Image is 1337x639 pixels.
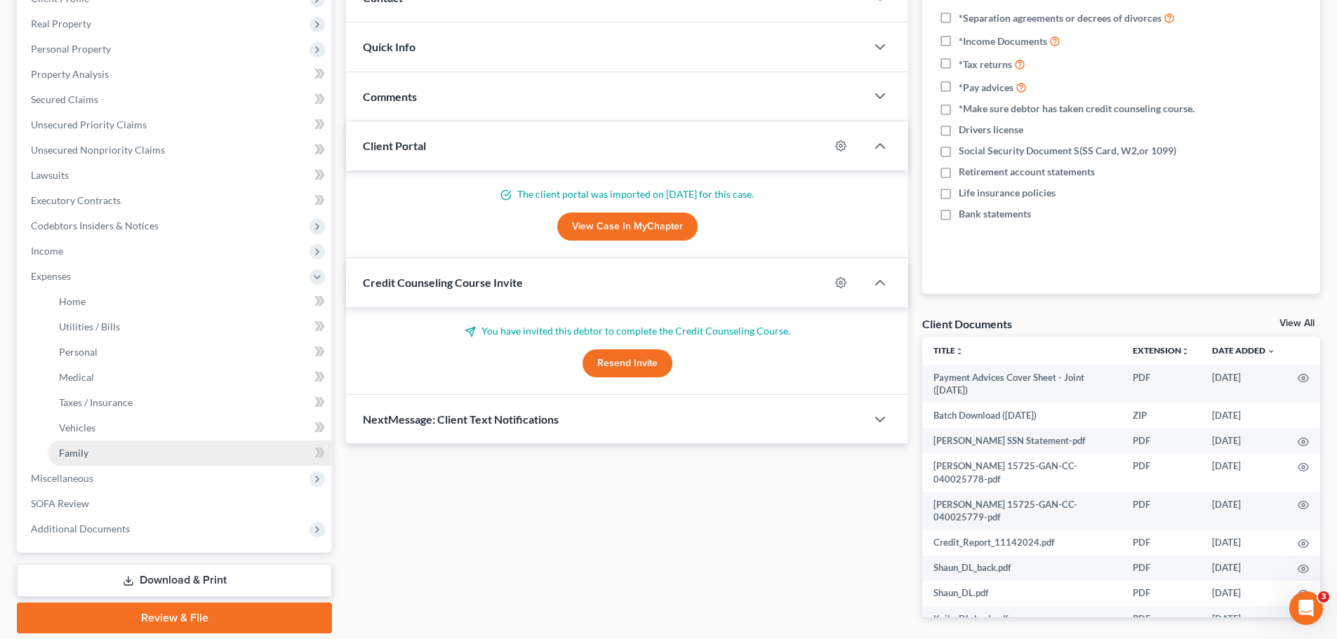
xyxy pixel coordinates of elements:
[20,137,332,163] a: Unsecured Nonpriority Claims
[1181,347,1190,356] i: unfold_more
[20,163,332,188] a: Lawsuits
[59,371,94,383] span: Medical
[922,428,1122,453] td: [PERSON_NAME] SSN Statement-pdf
[1122,454,1201,492] td: PDF
[363,139,426,152] span: Client Portal
[583,349,672,377] button: Resend Invite
[1279,318,1315,328] a: View All
[48,415,332,440] a: Vehicles
[1201,403,1286,428] td: [DATE]
[363,276,523,289] span: Credit Counseling Course Invite
[59,321,120,332] span: Utilities / Bills
[20,62,332,87] a: Property Analysis
[959,34,1047,48] span: *Income Documents
[59,396,133,408] span: Taxes / Insurance
[48,314,332,339] a: Utilities / Bills
[31,43,111,55] span: Personal Property
[363,40,415,53] span: Quick Info
[1212,345,1275,356] a: Date Added expand_more
[922,403,1122,428] td: Batch Download ([DATE])
[959,102,1195,116] span: *Make sure debtor has taken credit counseling course.
[959,186,1056,200] span: Life insurance policies
[31,93,98,105] span: Secured Claims
[1122,606,1201,631] td: PDF
[1122,428,1201,453] td: PDF
[17,603,332,633] a: Review & File
[20,491,332,516] a: SOFA Review
[1122,365,1201,403] td: PDF
[1318,591,1329,603] span: 3
[31,472,93,484] span: Miscellaneous
[31,194,121,206] span: Executory Contracts
[959,123,1023,137] span: Drivers license
[922,365,1122,403] td: Payment Advices Cover Sheet - Joint ([DATE])
[31,144,165,156] span: Unsecured Nonpriority Claims
[59,295,86,307] span: Home
[31,245,63,257] span: Income
[1122,492,1201,530] td: PDF
[959,11,1162,25] span: *Separation agreements or decrees of divorces
[959,144,1176,158] span: Social Security Document S(SS Card, W2,or 1099)
[1201,581,1286,606] td: [DATE]
[1201,428,1286,453] td: [DATE]
[959,207,1031,221] span: Bank statements
[1201,606,1286,631] td: [DATE]
[1201,530,1286,556] td: [DATE]
[31,169,69,181] span: Lawsuits
[20,188,332,213] a: Executory Contracts
[1201,492,1286,530] td: [DATE]
[59,346,98,358] span: Personal
[59,422,95,433] span: Vehicles
[959,81,1013,95] span: *Pay advices
[1267,347,1275,356] i: expand_more
[20,112,332,137] a: Unsecured Priority Claims
[363,187,891,201] p: The client portal was imported on [DATE] for this case.
[48,365,332,390] a: Medical
[922,556,1122,581] td: Shaun_DL_back.pdf
[955,347,964,356] i: unfold_more
[1133,345,1190,356] a: Extensionunfold_more
[363,90,417,103] span: Comments
[1201,556,1286,581] td: [DATE]
[922,606,1122,631] td: Kaila_DL_back.pdf
[31,270,71,282] span: Expenses
[31,119,147,130] span: Unsecured Priority Claims
[1289,591,1323,625] iframe: Intercom live chat
[1122,556,1201,581] td: PDF
[1201,454,1286,492] td: [DATE]
[922,530,1122,556] td: Credit_Report_11142024.pdf
[31,220,159,231] span: Codebtors Insiders & Notices
[31,497,89,509] span: SOFA Review
[363,412,559,426] span: NextMessage: Client Text Notifications
[922,581,1122,606] td: Shaun_DL.pdf
[922,454,1122,492] td: [PERSON_NAME] 15725-GAN-CC-040025778-pdf
[922,492,1122,530] td: [PERSON_NAME] 15725-GAN-CC-040025779-pdf
[59,447,88,459] span: Family
[48,390,332,415] a: Taxes / Insurance
[933,345,964,356] a: Titleunfold_more
[959,58,1012,72] span: *Tax returns
[48,339,332,365] a: Personal
[922,316,1012,331] div: Client Documents
[959,165,1095,179] span: Retirement account statements
[1122,403,1201,428] td: ZIP
[31,68,109,80] span: Property Analysis
[1201,365,1286,403] td: [DATE]
[48,440,332,466] a: Family
[20,87,332,112] a: Secured Claims
[31,523,130,534] span: Additional Documents
[363,324,891,338] p: You have invited this debtor to complete the Credit Counseling Course.
[48,289,332,314] a: Home
[1122,530,1201,556] td: PDF
[1122,581,1201,606] td: PDF
[17,564,332,597] a: Download & Print
[557,213,698,241] a: View Case in MyChapter
[31,18,91,29] span: Real Property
